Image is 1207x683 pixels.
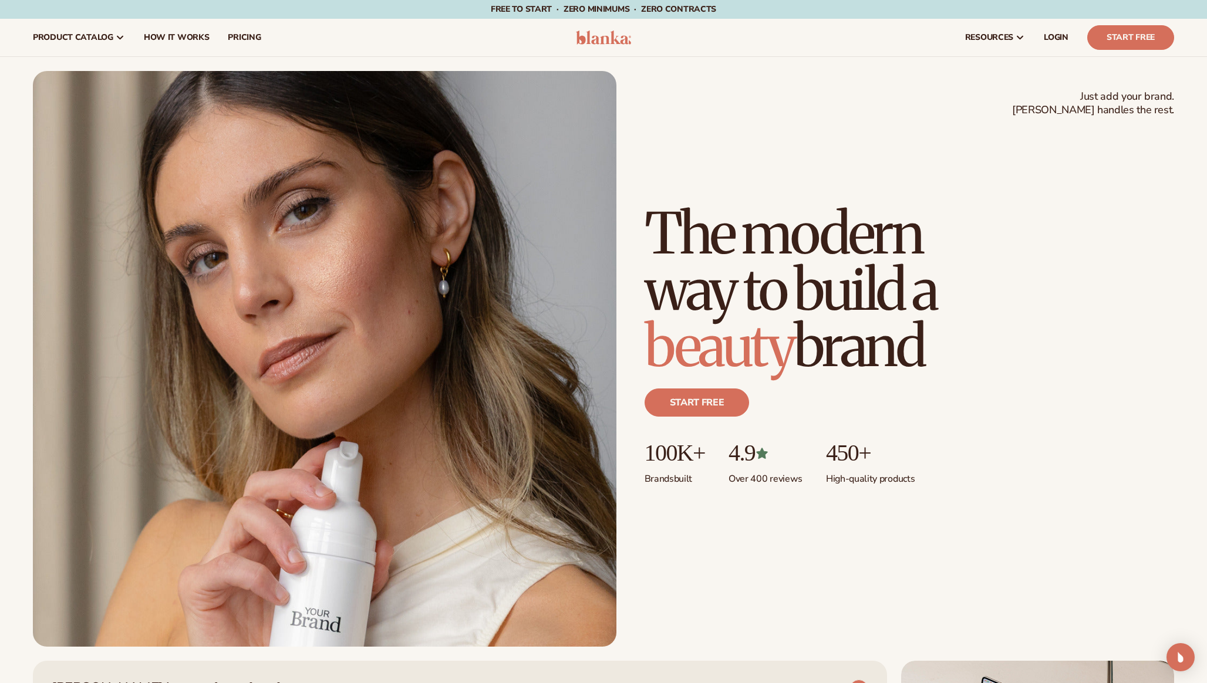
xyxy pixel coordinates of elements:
[144,33,210,42] span: How It Works
[729,466,803,485] p: Over 400 reviews
[965,33,1013,42] span: resources
[491,4,716,15] span: Free to start · ZERO minimums · ZERO contracts
[645,388,750,417] a: Start free
[218,19,270,56] a: pricing
[1044,33,1068,42] span: LOGIN
[1087,25,1174,50] a: Start Free
[23,19,134,56] a: product catalog
[1166,643,1195,671] div: Open Intercom Messenger
[1034,19,1078,56] a: LOGIN
[645,311,794,381] span: beauty
[33,71,616,647] img: Female holding tanning mousse.
[33,33,113,42] span: product catalog
[729,440,803,466] p: 4.9
[826,440,915,466] p: 450+
[956,19,1034,56] a: resources
[826,466,915,485] p: High-quality products
[645,440,705,466] p: 100K+
[645,466,705,485] p: Brands built
[576,31,632,45] img: logo
[645,205,1020,374] h1: The modern way to build a brand
[228,33,261,42] span: pricing
[1012,90,1174,117] span: Just add your brand. [PERSON_NAME] handles the rest.
[134,19,219,56] a: How It Works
